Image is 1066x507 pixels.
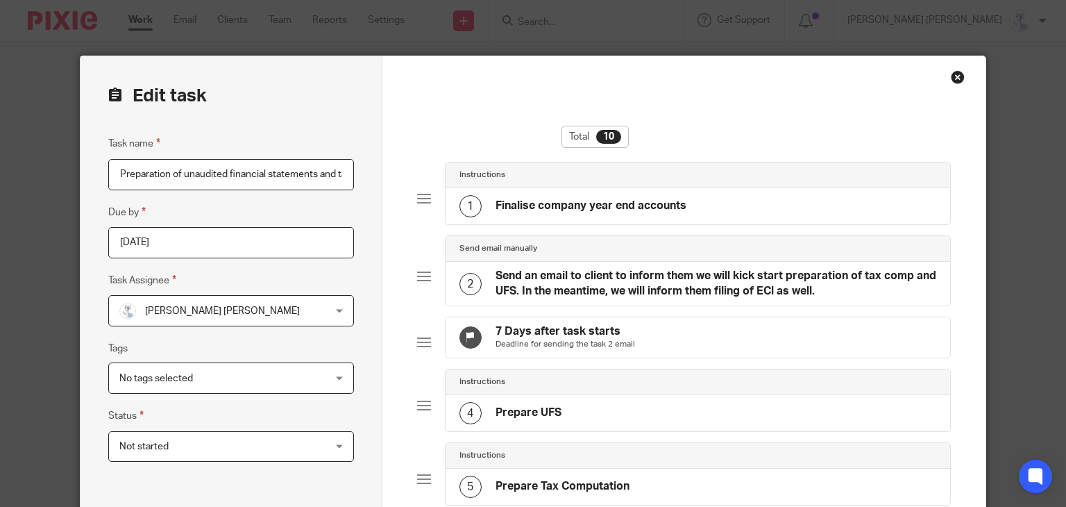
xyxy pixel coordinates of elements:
[459,273,482,295] div: 2
[561,126,629,148] div: Total
[496,324,635,339] h4: 7 Days after task starts
[108,204,146,220] label: Due by
[108,272,176,288] label: Task Assignee
[119,442,169,451] span: Not started
[108,84,354,108] h2: Edit task
[119,303,136,319] img: images.jfif
[496,406,561,420] h4: Prepare UFS
[496,199,686,213] h4: Finalise company year end accounts
[108,342,128,356] label: Tags
[459,169,505,181] h4: Instructions
[108,135,160,151] label: Task name
[496,339,635,350] p: Deadline for sending the task 2 email
[496,479,629,494] h4: Prepare Tax Computation
[119,374,193,383] span: No tags selected
[496,269,936,299] h4: Send an email to client to inform them we will kick start preparation of tax comp and UFS. In the...
[459,476,482,498] div: 5
[108,227,354,258] input: Pick a date
[459,195,482,217] div: 1
[145,306,300,316] span: [PERSON_NAME] [PERSON_NAME]
[459,450,505,461] h4: Instructions
[459,243,537,254] h4: Send email manually
[951,70,965,84] div: Close this dialog window
[108,408,144,424] label: Status
[459,376,505,388] h4: Instructions
[459,402,482,424] div: 4
[596,130,621,144] div: 10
